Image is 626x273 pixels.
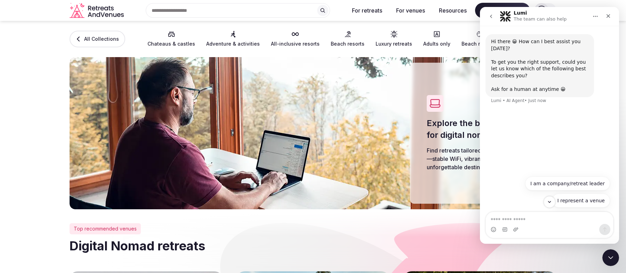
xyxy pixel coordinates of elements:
[70,57,556,209] img: Digital Nomad retreats
[147,40,195,47] span: Chateaus & castles
[475,3,530,18] span: Let's connect
[427,146,534,171] p: Find retreats tailored for digital nomads—stable WiFi, vibrant communities, and unforgettable des...
[70,3,125,18] svg: Retreats and Venues company logo
[70,237,556,255] h2: Digital Nomad retreats
[206,31,260,47] a: Adventure & activities
[70,31,125,47] a: All Collections
[376,40,412,47] span: Luxury retreats
[271,40,320,47] span: All-inclusive resorts
[480,7,619,244] iframe: Intercom live chat
[391,3,431,18] button: For venues
[147,31,195,47] a: Chateaus & castles
[376,31,412,47] a: Luxury retreats
[423,40,450,47] span: Adults only
[70,3,125,18] a: Visit the homepage
[433,3,472,18] button: Resources
[602,249,619,266] iframe: Intercom live chat
[462,31,497,47] a: Beach retreats
[70,223,141,234] div: Top recommended venues
[84,36,119,42] span: All Collections
[206,40,260,47] span: Adventure & activities
[462,40,497,47] span: Beach retreats
[346,3,388,18] button: For retreats
[423,31,450,47] a: Adults only
[427,117,534,141] h1: Explore the best retreats for digital nomads
[271,31,320,47] a: All-inclusive resorts
[331,31,364,47] a: Beach resorts
[331,40,364,47] span: Beach resorts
